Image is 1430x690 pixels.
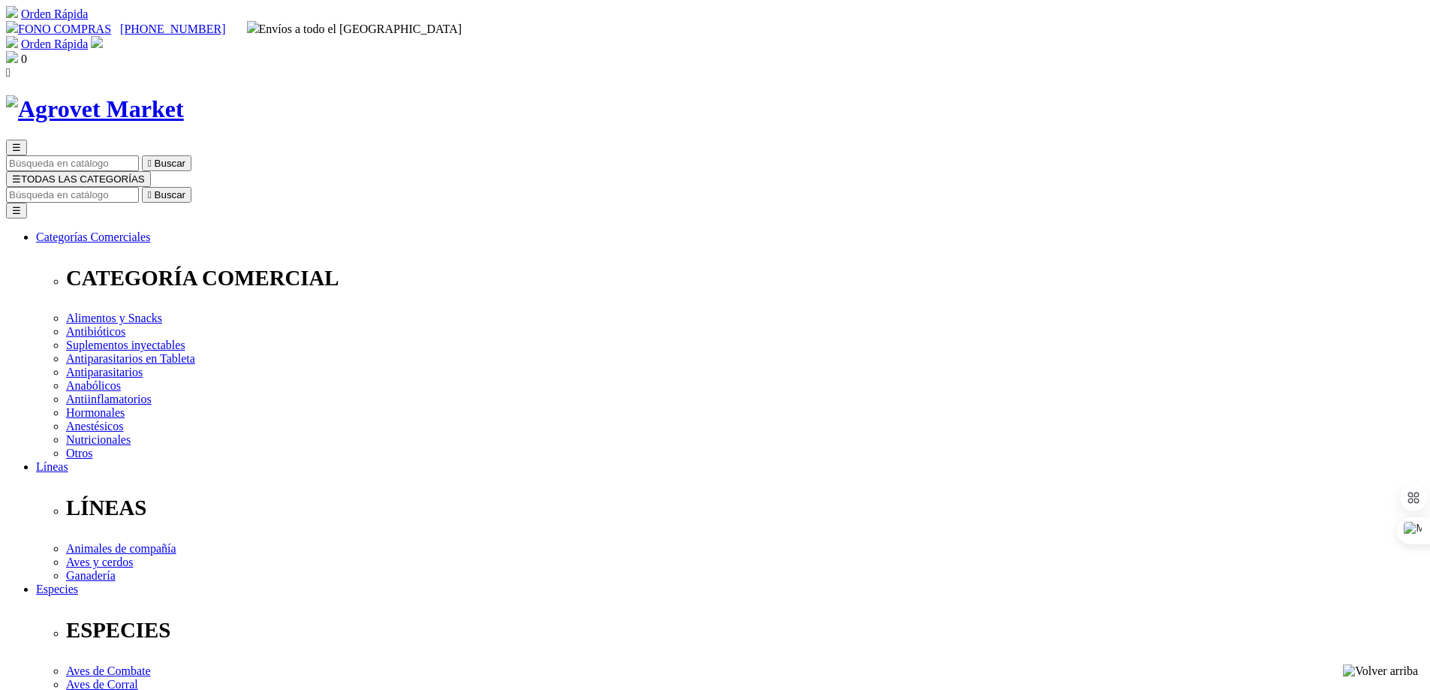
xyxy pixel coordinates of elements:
i:  [148,189,152,200]
a: Antibióticos [66,325,125,338]
button:  Buscar [142,155,191,171]
a: Anabólicos [66,379,121,392]
img: Volver arriba [1343,664,1418,678]
a: Anestésicos [66,420,123,432]
a: Antiinflamatorios [66,393,152,405]
a: Categorías Comerciales [36,231,150,243]
a: [PHONE_NUMBER] [120,23,225,35]
span: Buscar [155,189,185,200]
span: ☰ [12,173,21,185]
button: ☰TODAS LAS CATEGORÍAS [6,171,151,187]
span: 0 [21,53,27,65]
span: Envíos a todo el [GEOGRAPHIC_DATA] [247,23,462,35]
img: phone.svg [6,21,18,33]
button: ☰ [6,203,27,218]
a: Antiparasitarios [66,366,143,378]
img: shopping-cart.svg [6,36,18,48]
a: Especies [36,583,78,595]
img: Agrovet Market [6,95,184,123]
img: delivery-truck.svg [247,21,259,33]
span: Buscar [155,158,185,169]
span: ☰ [12,142,21,153]
a: Aves y cerdos [66,556,133,568]
a: Suplementos inyectables [66,339,185,351]
a: Acceda a su cuenta de cliente [91,38,103,50]
button:  Buscar [142,187,191,203]
p: CATEGORÍA COMERCIAL [66,266,1424,291]
a: Hormonales [66,406,125,419]
a: Líneas [36,460,68,473]
img: shopping-bag.svg [6,51,18,63]
i:  [6,66,11,79]
a: Ganadería [66,569,116,582]
a: Animales de compañía [66,542,176,555]
p: ESPECIES [66,618,1424,643]
input: Buscar [6,187,139,203]
a: Alimentos y Snacks [66,312,162,324]
a: Orden Rápida [21,38,88,50]
a: FONO COMPRAS [6,23,111,35]
img: shopping-cart.svg [6,6,18,18]
a: Antiparasitarios en Tableta [66,352,195,365]
p: LÍNEAS [66,496,1424,520]
button: ☰ [6,140,27,155]
input: Buscar [6,155,139,171]
a: Otros [66,447,93,459]
a: Orden Rápida [21,8,88,20]
img: user.svg [91,36,103,48]
a: Nutricionales [66,433,131,446]
a: Aves de Combate [66,664,151,677]
i:  [148,158,152,169]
